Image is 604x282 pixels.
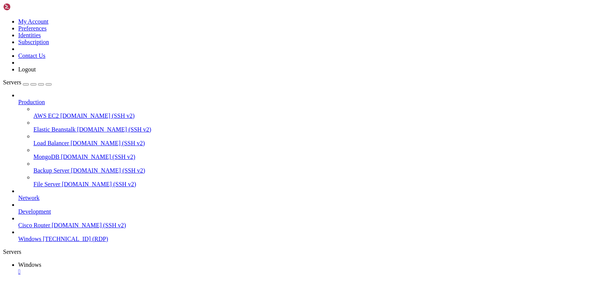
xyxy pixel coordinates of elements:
span: [DOMAIN_NAME] (SSH v2) [71,167,145,174]
span: [DOMAIN_NAME] (SSH v2) [62,181,136,187]
a: AWS EC2 [DOMAIN_NAME] (SSH v2) [33,112,601,119]
li: Cisco Router [DOMAIN_NAME] (SSH v2) [18,215,601,229]
span: Backup Server [33,167,70,174]
li: Development [18,201,601,215]
span: Load Balancer [33,140,69,146]
span: Network [18,195,40,201]
li: Windows [TECHNICAL_ID] (RDP) [18,229,601,242]
span: AWS EC2 [33,112,59,119]
a: Logout [18,66,36,73]
span: MongoDB [33,154,59,160]
a: Identities [18,32,41,38]
a: Contact Us [18,52,46,59]
span: Windows [18,261,41,268]
span: Development [18,208,51,215]
li: Load Balancer [DOMAIN_NAME] (SSH v2) [33,133,601,147]
a: Load Balancer [DOMAIN_NAME] (SSH v2) [33,140,601,147]
a: Windows [18,261,601,275]
a: Windows [TECHNICAL_ID] (RDP) [18,236,601,242]
a: Backup Server [DOMAIN_NAME] (SSH v2) [33,167,601,174]
span: File Server [33,181,60,187]
span: [DOMAIN_NAME] (SSH v2) [77,126,152,133]
a: Preferences [18,25,47,32]
a: Servers [3,79,52,86]
a: Cisco Router [DOMAIN_NAME] (SSH v2) [18,222,601,229]
li: File Server [DOMAIN_NAME] (SSH v2) [33,174,601,188]
li: MongoDB [DOMAIN_NAME] (SSH v2) [33,147,601,160]
li: AWS EC2 [DOMAIN_NAME] (SSH v2) [33,106,601,119]
a: File Server [DOMAIN_NAME] (SSH v2) [33,181,601,188]
span: Production [18,99,45,105]
a: Network [18,195,601,201]
span: [DOMAIN_NAME] (SSH v2) [71,140,145,146]
span: Elastic Beanstalk [33,126,76,133]
span: Cisco Router [18,222,50,228]
span: [DOMAIN_NAME] (SSH v2) [52,222,126,228]
a: Elastic Beanstalk [DOMAIN_NAME] (SSH v2) [33,126,601,133]
a: MongoDB [DOMAIN_NAME] (SSH v2) [33,154,601,160]
div: Servers [3,249,601,255]
span: [DOMAIN_NAME] (SSH v2) [60,112,135,119]
span: [TECHNICAL_ID] (RDP) [43,236,108,242]
span: Windows [18,236,41,242]
span: [DOMAIN_NAME] (SSH v2) [61,154,135,160]
a:  [18,268,601,275]
a: Production [18,99,601,106]
span: Servers [3,79,21,86]
li: Elastic Beanstalk [DOMAIN_NAME] (SSH v2) [33,119,601,133]
a: My Account [18,18,49,25]
img: Shellngn [3,3,47,11]
a: Development [18,208,601,215]
a: Subscription [18,39,49,45]
li: Backup Server [DOMAIN_NAME] (SSH v2) [33,160,601,174]
li: Production [18,92,601,188]
li: Network [18,188,601,201]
